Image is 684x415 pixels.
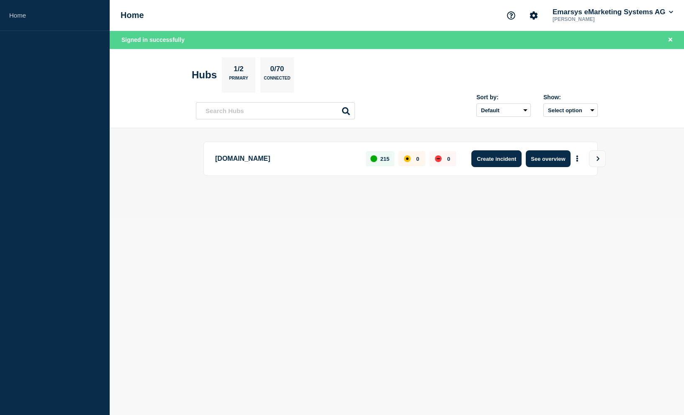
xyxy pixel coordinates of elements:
button: Close banner [665,35,676,45]
h2: Hubs [192,69,217,81]
select: Sort by [476,103,531,117]
button: See overview [526,150,570,167]
div: Show: [543,94,598,101]
p: 215 [381,156,390,162]
button: View [589,150,606,167]
button: Emarsys eMarketing Systems AG [551,8,675,16]
p: 0/70 [267,65,287,76]
p: 0 [416,156,419,162]
button: Support [502,7,520,24]
input: Search Hubs [196,102,355,119]
div: down [435,155,442,162]
p: [DOMAIN_NAME] [215,150,356,167]
p: Primary [229,76,248,85]
button: Account settings [525,7,543,24]
h1: Home [121,10,144,20]
div: affected [404,155,411,162]
p: Connected [264,76,290,85]
button: Select option [543,103,598,117]
div: Sort by: [476,94,531,101]
p: [PERSON_NAME] [551,16,638,22]
div: up [370,155,377,162]
span: Signed in successfully [121,36,185,43]
p: 0 [447,156,450,162]
button: More actions [572,151,583,167]
p: 1/2 [231,65,247,76]
button: Create incident [471,150,522,167]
